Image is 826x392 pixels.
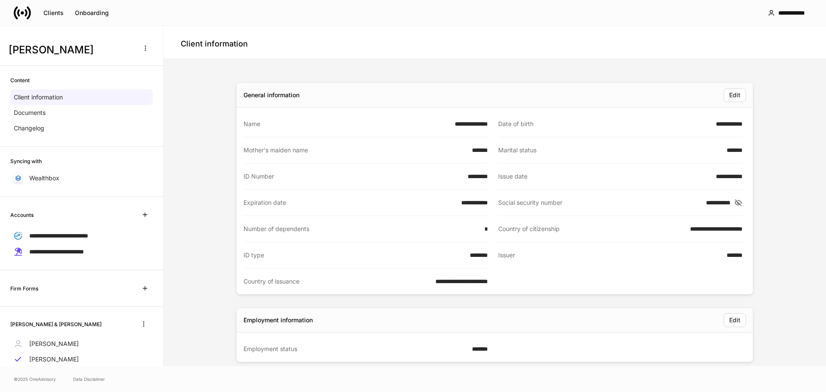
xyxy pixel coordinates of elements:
div: Edit [729,317,740,323]
div: Issuer [498,251,721,260]
h6: Firm Forms [10,284,38,293]
div: Employment status [243,345,467,353]
button: Onboarding [69,6,114,20]
div: ID Number [243,172,462,181]
h6: [PERSON_NAME] & [PERSON_NAME] [10,320,102,328]
p: Documents [14,108,46,117]
div: Mother's maiden name [243,146,467,154]
div: Number of dependents [243,225,479,233]
h6: Accounts [10,211,34,219]
a: Client information [10,90,153,105]
div: Issue date [498,172,711,181]
a: Data Disclaimer [73,376,105,383]
p: [PERSON_NAME] [29,355,79,364]
a: Documents [10,105,153,120]
div: Employment information [243,316,313,324]
p: Wealthbox [29,174,59,182]
a: [PERSON_NAME] [10,336,153,352]
h6: Content [10,76,30,84]
a: Wealthbox [10,170,153,186]
div: Country of citizenship [498,225,685,233]
div: ID type [243,251,465,259]
div: Onboarding [75,10,109,16]
h3: [PERSON_NAME] [9,43,133,57]
div: Date of birth [498,120,711,128]
button: Edit [724,313,746,327]
div: Edit [729,92,740,98]
div: Country of issuance [243,277,430,286]
button: Clients [38,6,69,20]
h4: Client information [181,39,248,49]
h6: Syncing with [10,157,42,165]
div: Marital status [498,146,721,154]
button: Edit [724,88,746,102]
p: Changelog [14,124,44,133]
p: Client information [14,93,63,102]
div: Social security number [498,198,701,207]
span: © 2025 OneAdvisory [14,376,56,383]
div: Expiration date [243,198,456,207]
a: Changelog [10,120,153,136]
a: [PERSON_NAME] [10,352,153,367]
p: [PERSON_NAME] [29,340,79,348]
div: Clients [43,10,64,16]
div: Name [243,120,450,128]
div: General information [243,91,299,99]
